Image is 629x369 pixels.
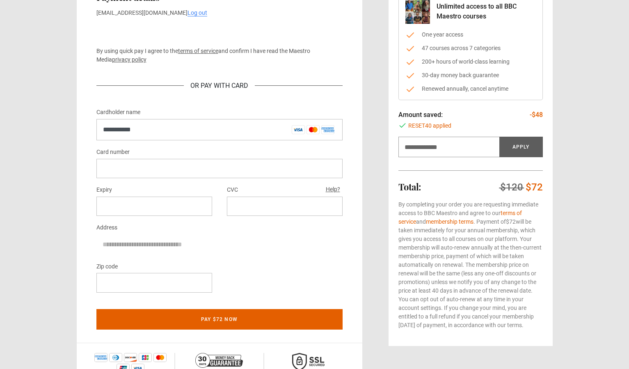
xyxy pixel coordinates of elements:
[426,218,473,225] a: membership terms
[139,353,152,362] img: jcb
[96,262,118,272] label: Zip code
[405,71,536,80] li: 30-day money back guarantee
[405,85,536,93] li: Renewed annually, cancel anytime
[500,181,523,193] span: $120
[103,165,336,172] iframe: Secure card number input frame
[405,30,536,39] li: One year access
[112,56,146,63] a: privacy policy
[96,108,140,117] label: Cardholder name
[124,353,137,362] img: discover
[103,202,206,210] iframe: Secure expiration date input frame
[96,185,112,195] label: Expiry
[195,353,243,368] img: 30-day-money-back-guarantee-c866a5dd536ff72a469b.png
[109,353,122,362] img: diners
[233,202,336,210] iframe: Secure CVC input frame
[96,24,343,40] iframe: Secure payment button frame
[398,200,543,330] p: By completing your order you are requesting immediate access to BBC Maestro and agree to our and ...
[96,47,343,64] p: By using quick pay I agree to the and confirm I have read the Maestro Media
[178,48,218,54] a: terms of service
[188,9,207,16] a: Log out
[96,9,343,17] p: [EMAIL_ADDRESS][DOMAIN_NAME]
[408,121,451,130] span: RESET40 applied
[398,182,421,192] h2: Total:
[437,2,536,21] p: Unlimited access to all BBC Maestro courses
[526,181,543,193] span: $72
[96,147,130,157] label: Card number
[227,185,238,195] label: CVC
[405,57,536,66] li: 200+ hours of world-class learning
[398,110,443,120] p: Amount saved:
[103,279,206,286] iframe: Secure postal code input frame
[153,353,167,362] img: mastercard
[530,110,543,120] p: -$48
[405,44,536,53] li: 47 courses across 7 categories
[96,223,117,233] label: Address
[184,81,255,91] div: Or Pay With Card
[94,353,108,362] img: amex
[499,137,543,157] button: Apply
[506,218,516,225] span: $72
[323,184,343,195] button: Help?
[96,309,343,330] button: Pay $72 now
